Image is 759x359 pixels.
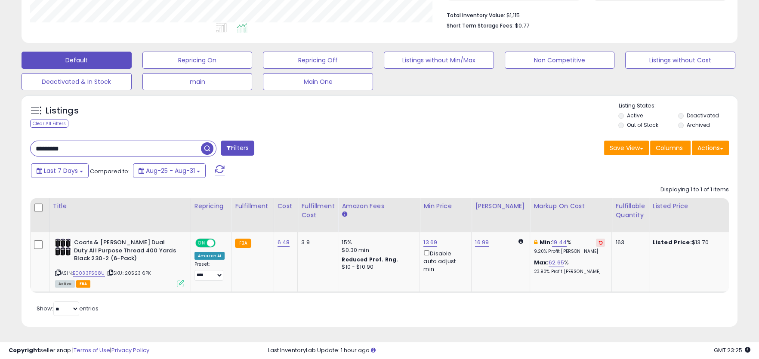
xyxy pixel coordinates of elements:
button: Listings without Cost [625,52,735,69]
div: Displaying 1 to 1 of 1 items [660,186,729,194]
img: 51Gg1ns8v1L._SL40_.jpg [55,239,72,256]
a: Privacy Policy [111,346,149,354]
th: The percentage added to the cost of goods (COGS) that forms the calculator for Min & Max prices. [530,198,612,232]
div: ASIN: [55,239,184,286]
div: 163 [615,239,642,246]
a: 6.48 [278,238,290,247]
li: $1,115 [447,9,722,20]
div: % [534,259,605,275]
button: Default [22,52,132,69]
span: $0.77 [515,21,529,30]
p: Listing States: [618,102,737,110]
div: 15% [342,239,413,246]
button: Deactivated & In Stock [22,73,132,90]
small: Amazon Fees. [342,211,347,218]
div: $10 - $10.90 [342,264,413,271]
span: Show: entries [37,304,99,313]
div: Last InventoryLab Update: 1 hour ago. [268,347,750,355]
a: Terms of Use [74,346,110,354]
button: Filters [221,141,254,156]
label: Active [627,112,643,119]
div: Title [53,202,187,211]
span: Aug-25 - Aug-31 [146,166,195,175]
small: FBA [235,239,251,248]
div: $0.30 min [342,246,413,254]
button: Save View [604,141,649,155]
button: Listings without Min/Max [384,52,494,69]
div: Fulfillable Quantity [615,202,645,220]
div: Preset: [194,261,225,280]
div: Disable auto adjust min [423,249,465,273]
div: Fulfillment [235,202,270,211]
button: Repricing On [142,52,253,69]
b: Coats & [PERSON_NAME] Dual Duty All Purpose Thread 400 Yards Black 230-2 (6-Pack) [74,239,179,265]
div: % [534,239,605,255]
div: seller snap | | [9,347,149,355]
button: Columns [650,141,691,155]
h5: Listings [46,105,79,117]
div: Clear All Filters [30,120,68,128]
b: Short Term Storage Fees: [447,22,514,29]
button: Non Competitive [505,52,615,69]
a: 62.65 [549,258,564,267]
a: B0033P568U [73,270,105,277]
b: Reduced Prof. Rng. [342,256,398,263]
a: 16.99 [475,238,489,247]
label: Out of Stock [627,121,658,129]
button: Actions [692,141,729,155]
div: Listed Price [653,202,727,211]
div: Repricing [194,202,228,211]
div: Fulfillment Cost [301,202,334,220]
span: All listings currently available for purchase on Amazon [55,280,75,288]
b: Max: [534,258,549,267]
label: Deactivated [687,112,719,119]
div: $13.70 [653,239,724,246]
div: Cost [278,202,294,211]
a: 13.69 [423,238,437,247]
span: | SKU: 20523 6PK [106,270,151,276]
span: 2025-09-8 23:25 GMT [714,346,750,354]
span: OFF [214,239,228,247]
button: Last 7 Days [31,163,89,178]
button: main [142,73,253,90]
span: ON [196,239,207,247]
p: 9.20% Profit [PERSON_NAME] [534,249,605,255]
div: Min Price [423,202,468,211]
button: Main One [263,73,373,90]
div: Markup on Cost [534,202,608,211]
b: Listed Price: [653,238,692,246]
span: Last 7 Days [44,166,78,175]
button: Repricing Off [263,52,373,69]
div: 3.9 [301,239,331,246]
a: 19.44 [552,238,567,247]
div: Amazon AI [194,252,225,260]
p: 23.90% Profit [PERSON_NAME] [534,269,605,275]
span: Columns [656,144,683,152]
div: Amazon Fees [342,202,416,211]
div: [PERSON_NAME] [475,202,526,211]
strong: Copyright [9,346,40,354]
button: Aug-25 - Aug-31 [133,163,206,178]
span: FBA [76,280,91,288]
span: Compared to: [90,167,130,175]
b: Total Inventory Value: [447,12,505,19]
label: Archived [687,121,710,129]
b: Min: [540,238,552,246]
